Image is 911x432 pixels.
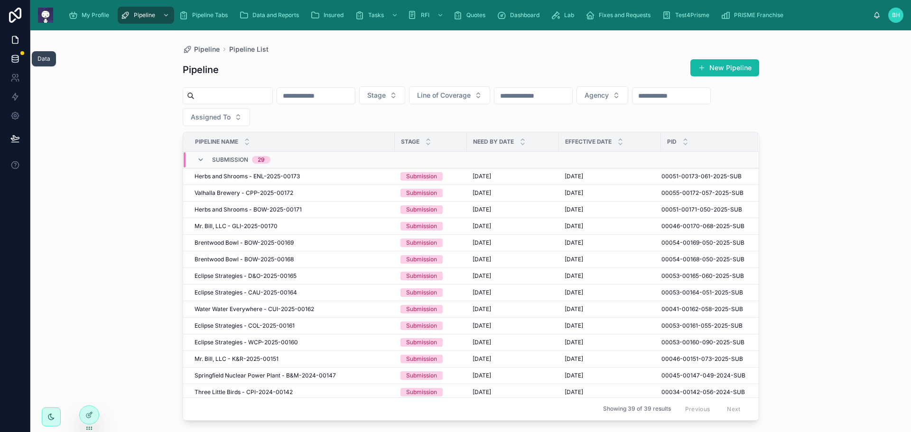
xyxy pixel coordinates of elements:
[661,256,744,263] span: 00054-00168-050-2025-SUB
[406,355,437,363] div: Submission
[661,222,746,230] a: 00046-00170-068-2025-SUB
[661,189,746,197] a: 00055-00172-057-2025-SUB
[195,272,297,280] span: Eclipse Strategies - D&O-2025-00165
[690,59,759,76] button: New Pipeline
[667,138,677,146] span: PID
[195,239,294,247] span: Brentwood Bowl - BOW-2025-00169
[565,339,583,346] span: [DATE]
[473,388,553,396] a: [DATE]
[473,305,491,313] span: [DATE]
[134,11,155,19] span: Pipeline
[661,256,746,263] a: 00054-00168-050-2025-SUB
[195,305,314,313] span: Water Water Everywhere - CUI-2025-00162
[195,339,389,346] a: Eclipse Strategies - WCP-2025-00160
[565,289,655,296] a: [DATE]
[661,372,746,379] a: 00045-00147-049-2024-SUB
[565,173,655,180] a: [DATE]
[661,388,745,396] span: 00034-00142-056-2024-SUB
[409,86,490,104] button: Select Button
[565,372,655,379] a: [DATE]
[565,173,583,180] span: [DATE]
[473,388,491,396] span: [DATE]
[183,108,250,126] button: Select Button
[195,256,294,263] span: Brentwood Bowl - BOW-2025-00168
[659,7,716,24] a: Test4Prisme
[473,355,491,363] span: [DATE]
[565,189,655,197] a: [DATE]
[401,138,419,146] span: Stage
[195,289,389,296] a: Eclipse Strategies - CAU-2025-00164
[661,322,743,330] span: 00053-00161-055-2025-SUB
[473,173,553,180] a: [DATE]
[400,355,461,363] a: Submission
[368,11,384,19] span: Tasks
[195,372,336,379] span: Springfield Nuclear Power Plant - B&M-2024-00147
[359,86,405,104] button: Select Button
[195,289,297,296] span: Eclipse Strategies - CAU-2025-00164
[195,305,389,313] a: Water Water Everywhere - CUI-2025-00162
[565,189,583,197] span: [DATE]
[473,206,553,213] a: [DATE]
[565,289,583,296] span: [DATE]
[195,138,238,146] span: Pipeline Name
[510,11,539,19] span: Dashboard
[548,7,581,24] a: Lab
[406,305,437,313] div: Submission
[565,372,583,379] span: [DATE]
[661,322,746,330] a: 00053-00161-055-2025-SUB
[406,255,437,264] div: Submission
[734,11,783,19] span: PRISME Franchise
[473,222,553,230] a: [DATE]
[473,322,491,330] span: [DATE]
[661,355,746,363] a: 00046-00151-073-2025-SUB
[583,7,657,24] a: Fixes and Requests
[37,55,50,63] div: Data
[661,305,743,313] span: 00041-00162-058-2025-SUB
[258,156,265,164] div: 29
[406,322,437,330] div: Submission
[195,173,389,180] a: Herbs and Shrooms - ENL-2025-00173
[421,11,429,19] span: RFI
[565,339,655,346] a: [DATE]
[473,239,491,247] span: [DATE]
[494,7,546,24] a: Dashboard
[565,206,583,213] span: [DATE]
[661,289,743,296] span: 00053-00164-051-2025-SUB
[661,272,744,280] span: 00053-00165-060-2025-SUB
[195,222,278,230] span: Mr. Bill, LLC - GLI-2025-00170
[417,91,471,100] span: Line of Coverage
[195,355,279,363] span: Mr. Bill, LLC - K&R-2025-00151
[400,338,461,347] a: Submission
[473,239,553,247] a: [DATE]
[194,45,220,54] span: Pipeline
[400,288,461,297] a: Submission
[82,11,109,19] span: My Profile
[367,91,386,100] span: Stage
[473,272,553,280] a: [DATE]
[565,206,655,213] a: [DATE]
[473,339,553,346] a: [DATE]
[661,339,746,346] a: 00053-00160-090-2025-SUB
[307,7,350,24] a: Insured
[661,388,746,396] a: 00034-00142-056-2024-SUB
[473,173,491,180] span: [DATE]
[565,388,583,396] span: [DATE]
[565,272,655,280] a: [DATE]
[661,305,746,313] a: 00041-00162-058-2025-SUB
[603,405,671,413] span: Showing 39 of 39 results
[565,305,655,313] a: [DATE]
[406,205,437,214] div: Submission
[473,372,553,379] a: [DATE]
[599,11,651,19] span: Fixes and Requests
[406,338,437,347] div: Submission
[565,256,655,263] a: [DATE]
[661,239,746,247] a: 00054-00169-050-2025-SUB
[400,239,461,247] a: Submission
[466,11,485,19] span: Quotes
[585,91,609,100] span: Agency
[565,322,655,330] a: [DATE]
[565,272,583,280] span: [DATE]
[473,222,491,230] span: [DATE]
[195,256,389,263] a: Brentwood Bowl - BOW-2025-00168
[473,189,491,197] span: [DATE]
